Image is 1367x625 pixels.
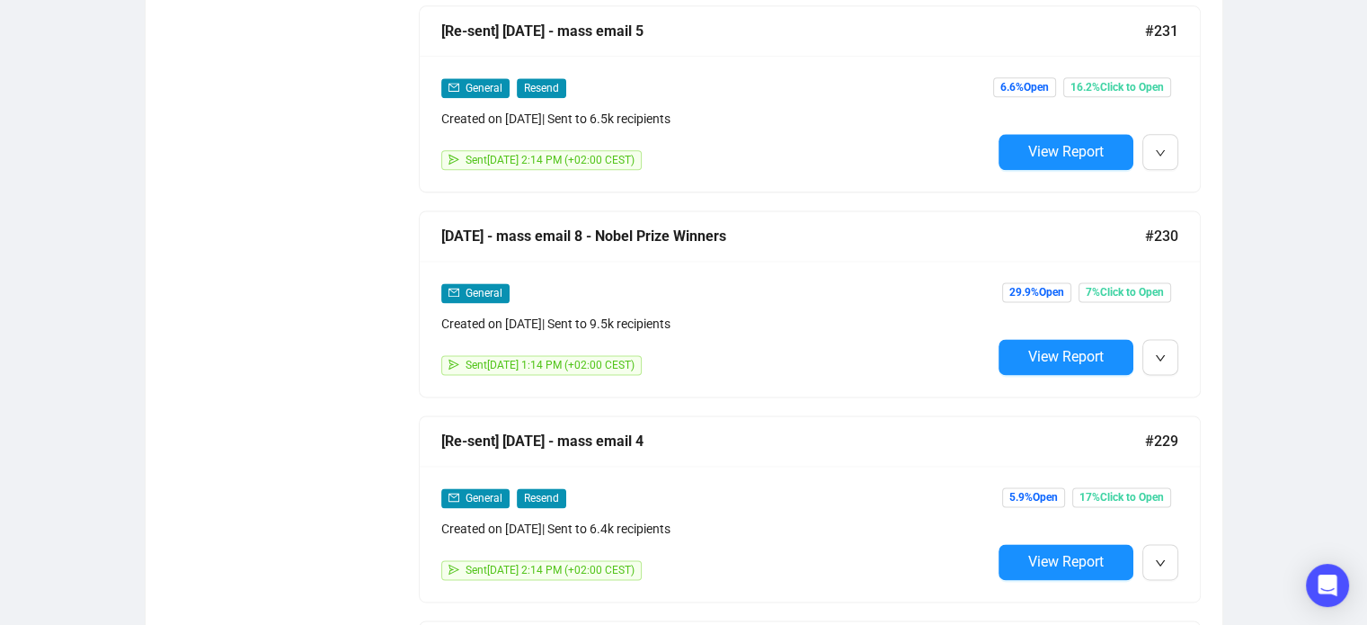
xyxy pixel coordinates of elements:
[999,544,1133,580] button: View Report
[419,415,1201,603] a: [Re-sent] [DATE] - mass email 4#229mailGeneralResendCreated on [DATE]| Sent to 6.4k recipientssen...
[1002,487,1065,507] span: 5.9% Open
[466,287,502,299] span: General
[1072,487,1171,507] span: 17% Click to Open
[1155,558,1166,568] span: down
[441,314,991,334] div: Created on [DATE] | Sent to 9.5k recipients
[466,359,635,371] span: Sent [DATE] 1:14 PM (+02:00 CEST)
[1028,348,1104,365] span: View Report
[1079,282,1171,302] span: 7% Click to Open
[448,564,459,575] span: send
[419,210,1201,397] a: [DATE] - mass email 8 - Nobel Prize Winners#230mailGeneralCreated on [DATE]| Sent to 9.5k recipie...
[1002,282,1071,302] span: 29.9% Open
[466,492,502,504] span: General
[517,78,566,98] span: Resend
[448,359,459,370] span: send
[419,5,1201,192] a: [Re-sent] [DATE] - mass email 5#231mailGeneralResendCreated on [DATE]| Sent to 6.5k recipientssen...
[466,564,635,576] span: Sent [DATE] 2:14 PM (+02:00 CEST)
[1145,430,1178,452] span: #229
[999,134,1133,170] button: View Report
[1155,353,1166,363] span: down
[999,339,1133,375] button: View Report
[466,154,635,166] span: Sent [DATE] 2:14 PM (+02:00 CEST)
[441,519,991,539] div: Created on [DATE] | Sent to 6.4k recipients
[448,154,459,165] span: send
[466,82,502,94] span: General
[1155,147,1166,158] span: down
[448,492,459,503] span: mail
[1306,564,1349,607] div: Open Intercom Messenger
[1028,553,1104,570] span: View Report
[1063,77,1171,97] span: 16.2% Click to Open
[441,430,1145,452] div: [Re-sent] [DATE] - mass email 4
[448,287,459,298] span: mail
[441,20,1145,42] div: [Re-sent] [DATE] - mass email 5
[993,77,1056,97] span: 6.6% Open
[441,109,991,129] div: Created on [DATE] | Sent to 6.5k recipients
[1028,143,1104,160] span: View Report
[448,82,459,93] span: mail
[517,488,566,508] span: Resend
[441,225,1145,247] div: [DATE] - mass email 8 - Nobel Prize Winners
[1145,225,1178,247] span: #230
[1145,20,1178,42] span: #231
